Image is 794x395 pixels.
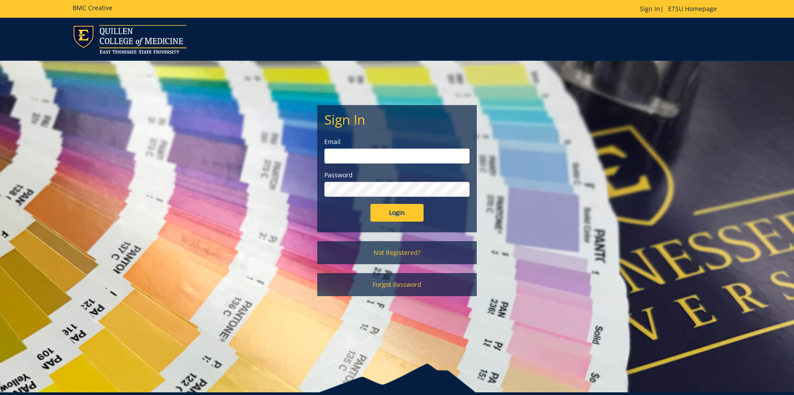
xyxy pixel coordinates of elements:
[73,25,187,54] img: ETSU logo
[324,171,470,180] label: Password
[640,4,660,13] a: Sign In
[317,273,477,296] a: Forgot Password
[324,112,470,127] h2: Sign In
[317,241,477,264] a: Not Registered?
[370,204,424,222] input: Login
[324,137,470,146] label: Email
[640,4,721,13] p: |
[73,4,113,11] h5: BMC Creative
[664,4,721,13] a: ETSU Homepage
